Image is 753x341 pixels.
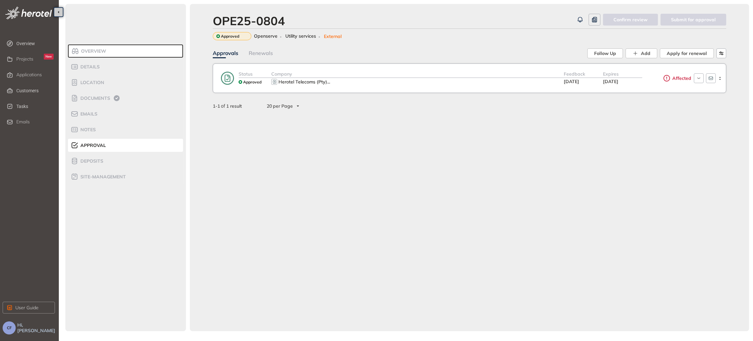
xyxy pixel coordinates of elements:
[226,103,242,109] span: 1 result
[16,72,42,78] span: Applications
[16,119,30,125] span: Emails
[78,80,104,85] span: Location
[667,50,707,57] span: Apply for renewal
[213,14,285,28] div: OPE25-0804
[249,49,273,57] div: Renewals
[16,84,54,97] span: Customers
[213,49,238,57] div: Approvals
[671,76,691,81] span: Affected
[278,79,327,85] span: Herotel Telecoms (Pty)
[278,79,330,85] div: Herotel Telecoms (Pty) Ltd
[78,96,110,101] span: Documents
[3,302,55,314] button: User Guide
[16,56,33,62] span: Projects
[17,322,56,333] span: Hi, [PERSON_NAME]
[78,64,100,70] span: Details
[202,102,252,110] div: of
[15,304,39,311] span: User Guide
[16,100,54,113] span: Tasks
[16,37,54,50] span: Overview
[603,79,618,84] span: [DATE]
[564,71,585,77] span: Feedback
[44,54,54,60] div: New
[254,33,277,39] span: Openserve
[213,103,220,109] strong: 1 - 1
[78,111,97,117] span: Emails
[327,79,330,85] span: ...
[285,33,316,39] span: Utility services
[594,50,616,57] span: Follow Up
[243,80,261,84] span: Approved
[7,326,12,330] span: CF
[564,79,579,84] span: [DATE]
[278,78,332,86] button: Herotel Telecoms (Pty) Ltd
[324,33,342,39] span: External
[79,48,106,54] span: Overview
[78,127,96,133] span: Notes
[660,48,714,58] button: Apply for renewal
[626,48,657,58] button: Add
[78,143,106,148] span: Approval
[78,174,126,180] span: site-management
[221,34,239,39] span: Approved
[239,71,253,77] span: Status
[271,71,292,77] span: Company
[3,321,16,334] button: CF
[5,7,52,19] img: logo
[603,71,619,77] span: Expires
[78,158,103,164] span: Deposits
[587,48,623,58] button: Follow Up
[641,50,650,57] span: Add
